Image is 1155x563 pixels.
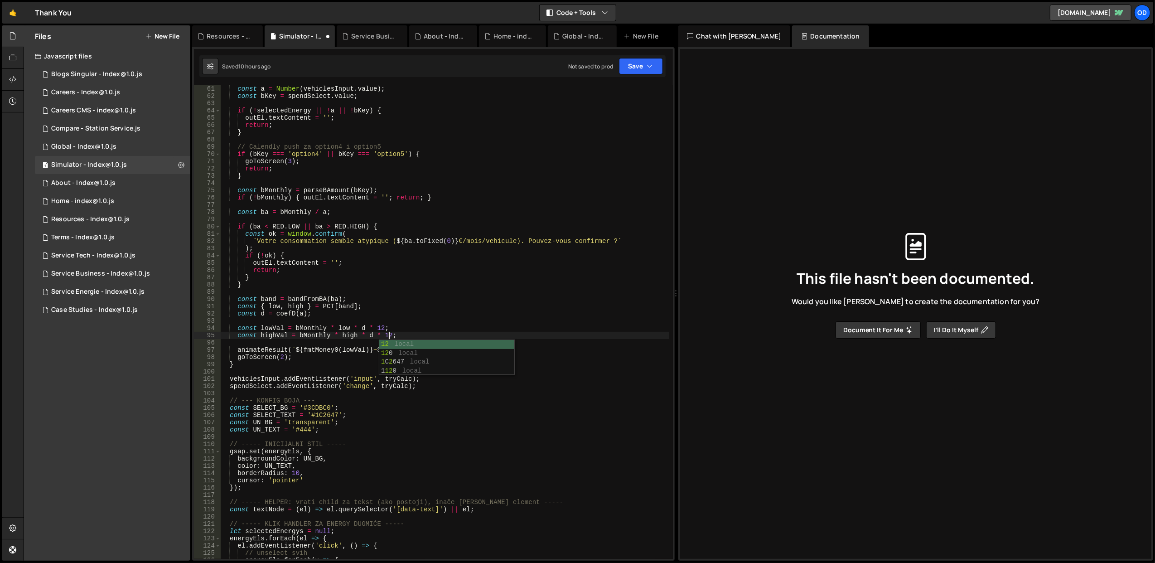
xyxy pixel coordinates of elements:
[35,265,190,283] div: 16150/43693.js
[194,267,221,274] div: 86
[35,156,190,174] div: 16150/45666.js
[424,32,466,41] div: About - Index@1.0.js
[194,506,221,513] div: 119
[797,271,1034,286] span: This file hasn't been documented.
[194,107,221,114] div: 64
[540,5,616,21] button: Code + Tools
[194,404,221,412] div: 105
[51,179,116,187] div: About - Index@1.0.js
[194,484,221,491] div: 116
[194,513,221,520] div: 120
[51,125,140,133] div: Compare - Station Service.js
[194,491,221,499] div: 117
[194,361,221,368] div: 99
[194,209,221,216] div: 78
[194,288,221,296] div: 89
[1050,5,1131,21] a: [DOMAIN_NAME]
[194,187,221,194] div: 75
[194,259,221,267] div: 85
[562,32,605,41] div: Global - Index@1.0.js
[194,129,221,136] div: 67
[35,102,190,120] div: 16150/44848.js
[51,270,150,278] div: Service Business - Index@1.0.js
[35,192,190,210] div: 16150/43401.js
[194,296,221,303] div: 90
[194,332,221,339] div: 95
[51,233,115,242] div: Terms - Index@1.0.js
[194,238,221,245] div: 82
[35,120,190,138] div: 16150/44840.js
[51,288,145,296] div: Service Energie - Index@1.0.js
[51,70,142,78] div: Blogs Singular - Index@1.0.js
[194,346,221,354] div: 97
[51,88,121,97] div: Careers - Index@1.0.js
[51,252,135,260] div: Service Tech - Index@1.0.js
[2,2,24,24] a: 🤙
[238,63,271,70] div: 10 hours ago
[43,162,48,170] span: 1
[194,85,221,92] div: 61
[194,448,221,455] div: 111
[194,354,221,361] div: 98
[51,107,136,115] div: Careers CMS - index@1.0.js
[51,161,127,169] div: Simulator - Index@1.0.js
[194,194,221,201] div: 76
[35,301,190,319] div: 16150/44116.js
[194,216,221,223] div: 79
[194,165,221,172] div: 72
[792,25,869,47] div: Documentation
[194,143,221,150] div: 69
[194,158,221,165] div: 71
[35,7,72,18] div: Thank You
[35,210,190,228] div: 16150/43656.js
[194,339,221,346] div: 96
[194,397,221,404] div: 104
[51,306,138,314] div: Case Studies - Index@1.0.js
[194,310,221,317] div: 92
[51,215,130,223] div: Resources - Index@1.0.js
[194,462,221,470] div: 113
[35,174,190,192] div: 16150/44188.js
[194,325,221,332] div: 94
[194,281,221,288] div: 88
[194,368,221,375] div: 100
[194,375,221,383] div: 101
[194,245,221,252] div: 83
[194,317,221,325] div: 93
[194,274,221,281] div: 87
[194,383,221,390] div: 102
[194,433,221,441] div: 109
[194,230,221,238] div: 81
[194,136,221,143] div: 68
[35,65,190,83] div: 16150/45011.js
[51,143,116,151] div: Global - Index@1.0.js
[222,63,271,70] div: Saved
[1134,5,1150,21] a: Od
[35,138,190,156] div: 16150/43695.js
[35,228,190,247] div: 16150/43555.js
[194,441,221,448] div: 110
[194,92,221,100] div: 62
[194,390,221,397] div: 103
[194,412,221,419] div: 106
[619,58,663,74] button: Save
[194,100,221,107] div: 63
[194,172,221,180] div: 73
[792,296,1039,306] span: Would you like [PERSON_NAME] to create the documentation for you?
[194,542,221,549] div: 124
[35,247,190,265] div: 16150/43704.js
[194,470,221,477] div: 114
[194,535,221,542] div: 123
[194,201,221,209] div: 77
[194,477,221,484] div: 115
[568,63,614,70] div: Not saved to prod
[836,321,921,339] button: Document it for me
[194,426,221,433] div: 108
[678,25,791,47] div: Chat with [PERSON_NAME]
[194,252,221,259] div: 84
[145,33,179,40] button: New File
[194,419,221,426] div: 107
[24,47,190,65] div: Javascript files
[926,321,996,339] button: I’ll do it myself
